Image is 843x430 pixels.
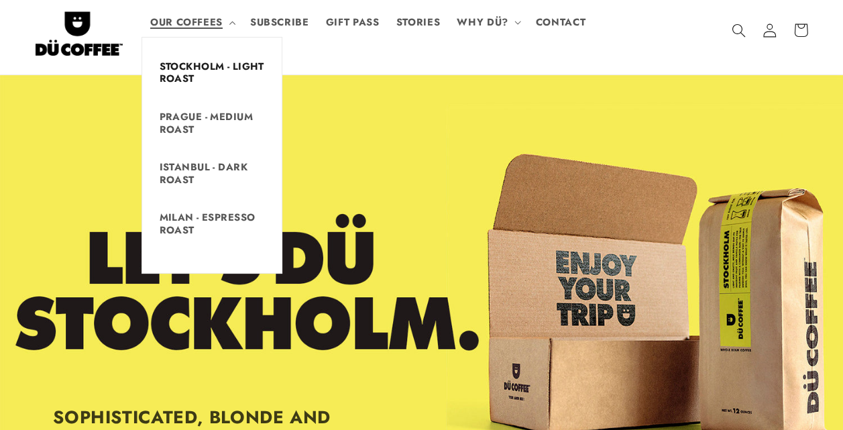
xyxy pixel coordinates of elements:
a: CONTACT [527,7,594,37]
span: SUBSCRIBE [250,16,309,29]
span: OUR COFFEES [150,16,223,29]
a: PRAGUE - MEDIUM ROAST [142,105,282,142]
a: STOCKHOLM - LIGHT ROAST [142,54,282,91]
a: MILAN - ESPRESSO ROAST [142,205,282,242]
summary: Search [724,15,754,46]
img: Let's Dü Coffee together! Coffee beans roasted in the style of world cities, coffee subscriptions... [36,5,123,56]
span: CONTACT [536,16,585,29]
span: GIFT PASS [326,16,380,29]
summary: OUR COFFEES [142,7,241,37]
summary: WHY DÜ? [449,7,527,37]
a: ISTANBUL - DARK ROAST [142,155,282,192]
a: GIFT PASS [317,7,388,37]
a: SUBSCRIBE [241,7,317,37]
span: WHY DÜ? [457,16,508,29]
span: STORIES [396,16,440,29]
a: STORIES [388,7,449,37]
